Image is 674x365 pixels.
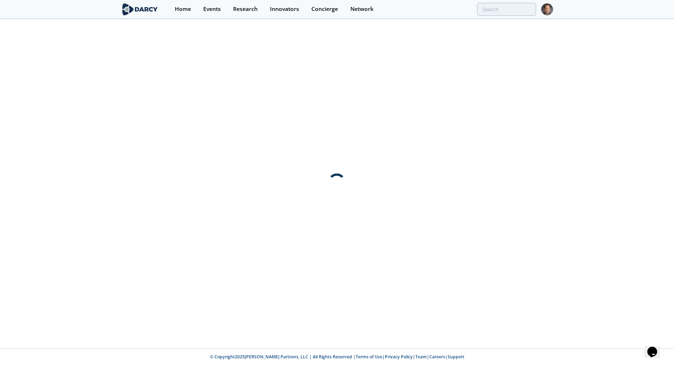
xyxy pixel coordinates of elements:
[350,6,374,12] div: Network
[477,3,536,16] input: Advanced Search
[233,6,258,12] div: Research
[385,354,413,360] a: Privacy Policy
[175,6,191,12] div: Home
[541,3,553,15] img: Profile
[448,354,464,360] a: Support
[77,354,597,360] p: © Copyright 2025 [PERSON_NAME] Partners, LLC | All Rights Reserved | | | | |
[203,6,221,12] div: Events
[429,354,445,360] a: Careers
[645,337,667,358] iframe: chat widget
[415,354,427,360] a: Team
[121,3,159,15] img: logo-wide.svg
[270,6,299,12] div: Innovators
[311,6,338,12] div: Concierge
[356,354,382,360] a: Terms of Use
